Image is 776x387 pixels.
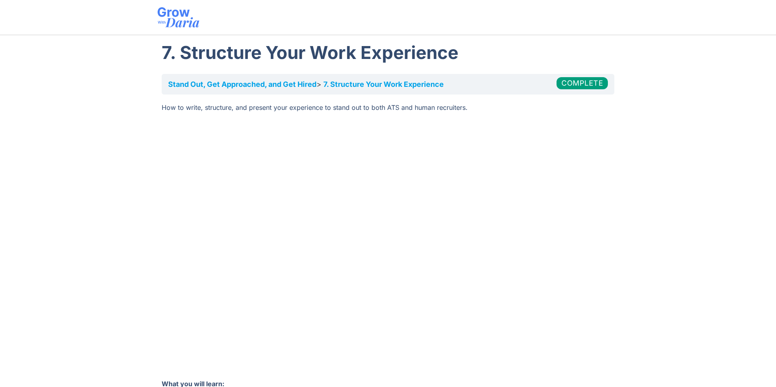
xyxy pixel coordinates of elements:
[323,80,444,88] a: 7. Structure Your Work Experience
[557,77,608,89] div: Complete
[168,80,316,88] a: Stand Out, Get Approached, and Get Hired​
[162,39,614,66] h1: 7. Structure Your Work Experience
[162,74,614,95] nav: Breadcrumbs
[162,103,614,112] p: How to write, structure, and present your experience to stand out to both ATS and human recruiters.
